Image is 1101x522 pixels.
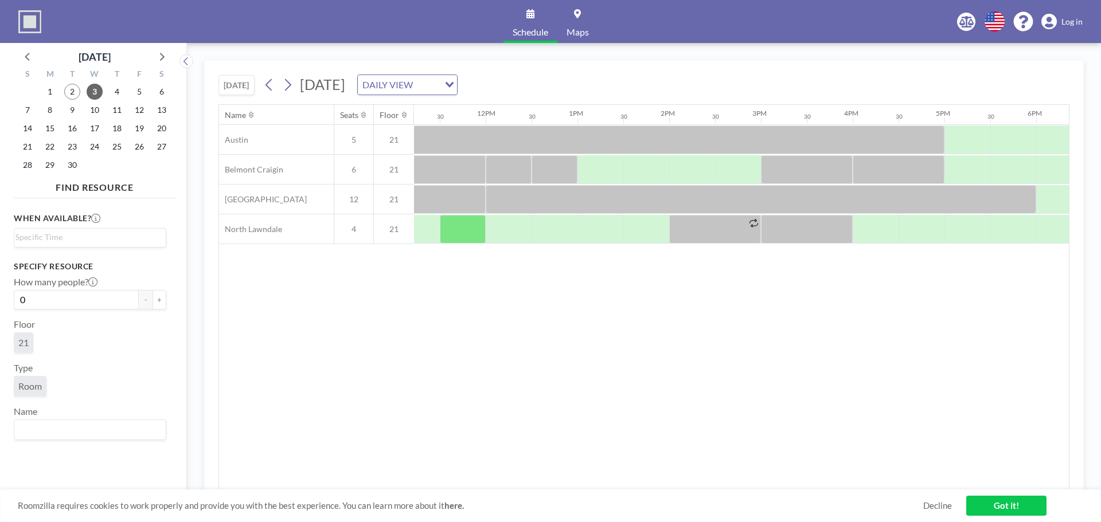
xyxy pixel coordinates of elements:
span: Thursday, September 25, 2025 [109,139,125,155]
span: [GEOGRAPHIC_DATA] [219,194,307,205]
div: S [150,68,173,83]
button: + [153,290,166,309]
div: Search for option [14,420,166,439]
h3: Specify resource [14,261,166,272]
div: 30 [896,113,903,120]
span: Thursday, September 11, 2025 [109,102,125,118]
span: Maps [567,28,589,37]
div: 5PM [936,109,950,117]
span: 21 [374,164,414,175]
span: Wednesday, September 3, 2025 [87,84,103,100]
span: Monday, September 22, 2025 [42,139,58,155]
button: [DATE] [218,75,255,95]
div: Name [225,110,246,120]
span: Friday, September 12, 2025 [131,102,147,118]
span: 21 [374,224,414,234]
div: Search for option [358,75,457,95]
div: 30 [529,113,536,120]
input: Search for option [416,77,438,92]
a: Log in [1041,14,1083,30]
span: [DATE] [300,76,345,93]
span: Saturday, September 6, 2025 [154,84,170,100]
span: Monday, September 1, 2025 [42,84,58,100]
span: 6 [334,164,373,175]
div: 1PM [569,109,583,117]
div: 2PM [661,109,675,117]
div: 30 [804,113,811,120]
div: F [128,68,150,83]
div: T [106,68,128,83]
a: Got it! [966,496,1047,516]
span: Sunday, September 28, 2025 [19,157,36,173]
div: S [17,68,39,83]
span: Wednesday, September 24, 2025 [87,139,103,155]
span: Schedule [513,28,548,37]
div: Search for option [14,229,166,246]
span: 21 [374,135,414,145]
span: Friday, September 5, 2025 [131,84,147,100]
div: Seats [340,110,358,120]
span: Monday, September 8, 2025 [42,102,58,118]
span: Log in [1061,17,1083,27]
span: 21 [374,194,414,205]
span: Monday, September 29, 2025 [42,157,58,173]
span: Tuesday, September 23, 2025 [64,139,80,155]
div: 30 [620,113,627,120]
div: T [61,68,84,83]
div: 30 [712,113,719,120]
div: 12PM [477,109,495,117]
span: 12 [334,194,373,205]
button: - [139,290,153,309]
span: Saturday, September 27, 2025 [154,139,170,155]
span: Saturday, September 20, 2025 [154,120,170,136]
span: Belmont Craigin [219,164,283,175]
span: Tuesday, September 2, 2025 [64,84,80,100]
span: 4 [334,224,373,234]
span: 5 [334,135,373,145]
div: W [84,68,106,83]
span: Sunday, September 7, 2025 [19,102,36,118]
span: Roomzilla requires cookies to work properly and provide you with the best experience. You can lea... [18,500,923,511]
span: Sunday, September 21, 2025 [19,139,36,155]
div: 3PM [752,109,767,117]
div: Floor [380,110,399,120]
div: 30 [987,113,994,120]
span: Thursday, September 4, 2025 [109,84,125,100]
span: Friday, September 19, 2025 [131,120,147,136]
a: here. [444,500,464,511]
h4: FIND RESOURCE [14,177,175,193]
span: Austin [219,135,248,145]
span: Thursday, September 18, 2025 [109,120,125,136]
span: Sunday, September 14, 2025 [19,120,36,136]
span: Wednesday, September 10, 2025 [87,102,103,118]
div: [DATE] [79,49,111,65]
img: organization-logo [18,10,41,33]
span: DAILY VIEW [360,77,415,92]
div: 6PM [1028,109,1042,117]
label: How many people? [14,276,97,288]
div: M [39,68,61,83]
span: Monday, September 15, 2025 [42,120,58,136]
label: Name [14,406,37,417]
span: Tuesday, September 30, 2025 [64,157,80,173]
span: Saturday, September 13, 2025 [154,102,170,118]
input: Search for option [15,422,159,437]
span: Tuesday, September 9, 2025 [64,102,80,118]
label: Type [14,362,33,374]
input: Search for option [15,231,159,244]
a: Decline [923,500,952,511]
label: Floor [14,319,35,330]
span: Tuesday, September 16, 2025 [64,120,80,136]
span: 21 [18,337,29,348]
div: 4PM [844,109,858,117]
span: Friday, September 26, 2025 [131,139,147,155]
span: North Lawndale [219,224,282,234]
span: Wednesday, September 17, 2025 [87,120,103,136]
div: 30 [437,113,444,120]
span: Room [18,380,42,392]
